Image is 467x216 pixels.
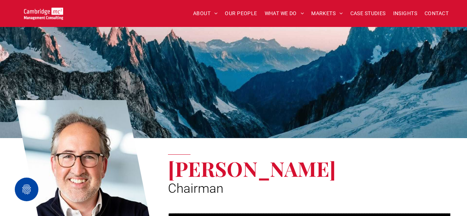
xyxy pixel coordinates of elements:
[421,8,452,19] a: CONTACT
[168,181,223,196] span: Chairman
[308,8,346,19] a: MARKETS
[24,8,63,16] a: Your Business Transformed | Cambridge Management Consulting
[221,8,261,19] a: OUR PEOPLE
[24,7,63,20] img: Go to Homepage
[389,8,421,19] a: INSIGHTS
[347,8,389,19] a: CASE STUDIES
[168,155,336,182] span: [PERSON_NAME]
[261,8,308,19] a: WHAT WE DO
[189,8,222,19] a: ABOUT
